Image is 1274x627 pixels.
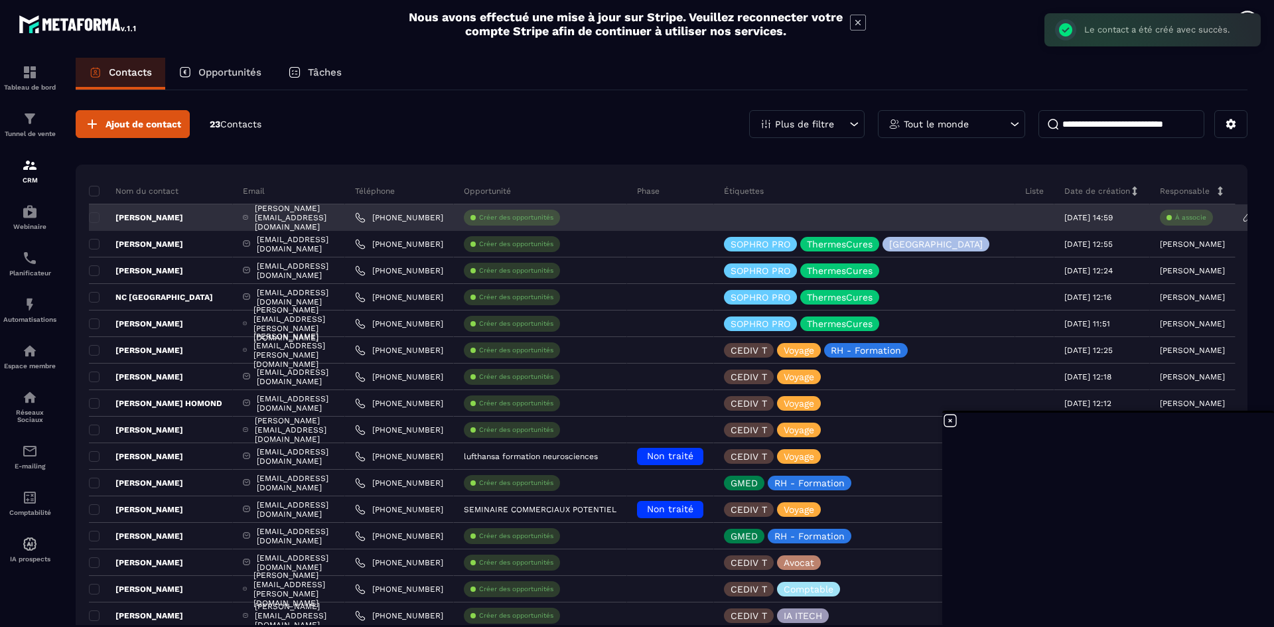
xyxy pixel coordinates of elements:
p: Tunnel de vente [3,130,56,137]
p: [PERSON_NAME] [89,451,183,462]
a: [PHONE_NUMBER] [355,292,443,303]
p: [DATE] 12:55 [1064,240,1113,249]
p: [PERSON_NAME] [89,345,183,356]
p: Espace membre [3,362,56,370]
p: Automatisations [3,316,56,323]
p: CEDIV T [731,346,767,355]
p: [PERSON_NAME] [89,318,183,329]
p: RH - Formation [774,531,845,541]
a: [PHONE_NUMBER] [355,212,443,223]
p: [PERSON_NAME] [1160,266,1225,275]
p: Responsable [1160,186,1210,196]
p: [PERSON_NAME] [89,478,183,488]
a: Opportunités [165,58,275,90]
img: formation [22,64,38,80]
p: Avocat [784,558,814,567]
p: CEDIV T [731,505,767,514]
a: formationformationTunnel de vente [3,101,56,147]
p: Réseaux Sociaux [3,409,56,423]
span: Ajout de contact [106,117,181,131]
p: Créer des opportunités [479,266,553,275]
a: [PHONE_NUMBER] [355,425,443,435]
p: Créer des opportunités [479,611,553,620]
p: [DATE] 11:51 [1064,319,1110,328]
p: GMED [731,531,758,541]
p: Tout le monde [904,119,969,129]
a: accountantaccountantComptabilité [3,480,56,526]
p: [PERSON_NAME] [89,372,183,382]
a: automationsautomationsAutomatisations [3,287,56,333]
p: [PERSON_NAME] [89,265,183,276]
p: Étiquettes [724,186,764,196]
p: Contacts [109,66,152,78]
a: [PHONE_NUMBER] [355,239,443,249]
p: IA ITECH [784,611,822,620]
a: [PHONE_NUMBER] [355,345,443,356]
a: [PHONE_NUMBER] [355,557,443,568]
p: Voyage [784,399,814,408]
span: Non traité [647,451,693,461]
p: [DATE] 12:25 [1064,346,1113,355]
p: [DATE] 12:18 [1064,372,1111,382]
p: CEDIV T [731,399,767,408]
p: [PERSON_NAME] [1160,240,1225,249]
a: [PHONE_NUMBER] [355,584,443,594]
p: Créer des opportunités [479,319,553,328]
img: scheduler [22,250,38,266]
p: [GEOGRAPHIC_DATA] [889,240,983,249]
p: Voyage [784,346,814,355]
p: SOPHRO PRO [731,266,790,275]
p: Liste [1025,186,1044,196]
p: [DATE] 14:59 [1064,213,1113,222]
p: [PERSON_NAME] [1160,399,1225,408]
p: Créer des opportunités [479,372,553,382]
a: formationformationCRM [3,147,56,194]
p: Créer des opportunités [479,531,553,541]
img: social-network [22,389,38,405]
p: Créer des opportunités [479,399,553,408]
img: formation [22,157,38,173]
p: [PERSON_NAME] [1160,319,1225,328]
span: Contacts [220,119,261,129]
p: Opportunité [464,186,511,196]
p: [PERSON_NAME] [89,504,183,515]
h2: Nous avons effectué une mise à jour sur Stripe. Veuillez reconnecter votre compte Stripe afin de ... [408,10,843,38]
p: SOPHRO PRO [731,319,790,328]
p: [DATE] 12:16 [1064,293,1111,302]
p: lufthansa formation neurosciences [464,452,598,461]
p: ThermesCures [807,266,873,275]
p: Opportunités [198,66,261,78]
p: Téléphone [355,186,395,196]
p: Créer des opportunités [479,558,553,567]
p: [DATE] 12:24 [1064,266,1113,275]
p: [PERSON_NAME] [89,212,183,223]
a: Contacts [76,58,165,90]
a: social-networksocial-networkRéseaux Sociaux [3,380,56,433]
p: Créer des opportunités [479,293,553,302]
a: automationsautomationsWebinaire [3,194,56,240]
p: [DATE] 12:12 [1064,399,1111,408]
a: [PHONE_NUMBER] [355,265,443,276]
img: automations [22,297,38,313]
p: Créer des opportunités [479,478,553,488]
p: SOPHRO PRO [731,293,790,302]
p: Créer des opportunités [479,585,553,594]
a: Tâches [275,58,355,90]
p: [PERSON_NAME] [89,557,183,568]
a: [PHONE_NUMBER] [355,610,443,621]
p: GMED [731,478,758,488]
img: automations [22,536,38,552]
p: [PERSON_NAME] [89,531,183,541]
a: [PHONE_NUMBER] [355,504,443,515]
p: CEDIV T [731,425,767,435]
a: [PHONE_NUMBER] [355,451,443,462]
p: CEDIV T [731,372,767,382]
p: Email [243,186,265,196]
p: Nom du contact [89,186,178,196]
p: [PERSON_NAME] [1160,293,1225,302]
p: [PERSON_NAME] HOMOND [89,398,222,409]
p: ThermesCures [807,293,873,302]
p: Voyage [784,425,814,435]
a: [PHONE_NUMBER] [355,478,443,488]
p: Webinaire [3,223,56,230]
